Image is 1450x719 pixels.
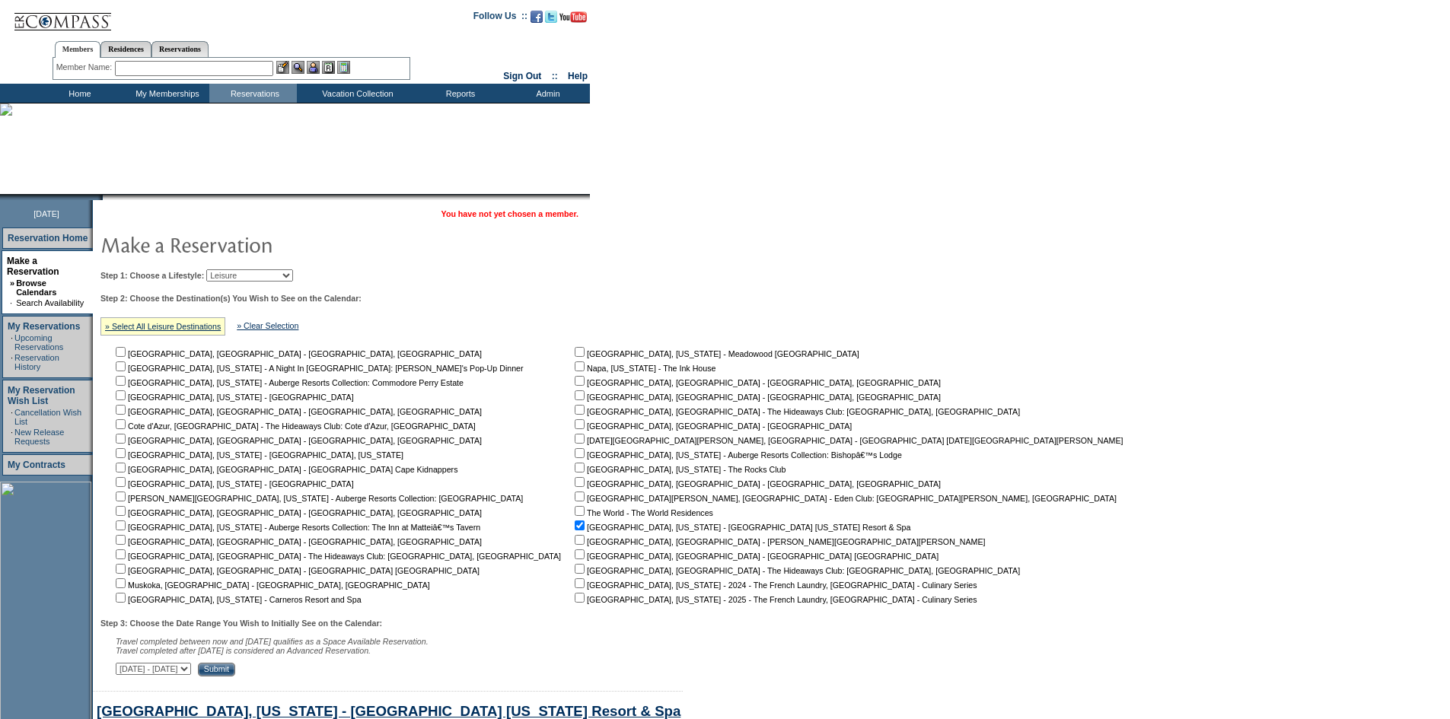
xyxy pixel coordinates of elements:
[307,61,320,74] img: Impersonate
[415,84,502,103] td: Reports
[113,552,561,561] nobr: [GEOGRAPHIC_DATA], [GEOGRAPHIC_DATA] - The Hideaways Club: [GEOGRAPHIC_DATA], [GEOGRAPHIC_DATA]
[10,278,14,288] b: »
[16,278,56,297] a: Browse Calendars
[113,508,482,517] nobr: [GEOGRAPHIC_DATA], [GEOGRAPHIC_DATA] - [GEOGRAPHIC_DATA], [GEOGRAPHIC_DATA]
[572,378,941,387] nobr: [GEOGRAPHIC_DATA], [GEOGRAPHIC_DATA] - [GEOGRAPHIC_DATA], [GEOGRAPHIC_DATA]
[105,322,221,331] a: » Select All Leisure Destinations
[55,41,101,58] a: Members
[545,11,557,23] img: Follow us on Twitter
[297,84,415,103] td: Vacation Collection
[116,637,429,646] span: Travel completed between now and [DATE] qualifies as a Space Available Reservation.
[113,523,480,532] nobr: [GEOGRAPHIC_DATA], [US_STATE] - Auberge Resorts Collection: The Inn at Matteiâ€™s Tavern
[8,233,88,243] a: Reservation Home
[531,15,543,24] a: Become our fan on Facebook
[11,353,13,371] td: ·
[292,61,304,74] img: View
[322,61,335,74] img: Reservations
[568,71,588,81] a: Help
[14,333,63,352] a: Upcoming Reservations
[337,61,350,74] img: b_calculator.gif
[113,436,482,445] nobr: [GEOGRAPHIC_DATA], [GEOGRAPHIC_DATA] - [GEOGRAPHIC_DATA], [GEOGRAPHIC_DATA]
[100,294,362,303] b: Step 2: Choose the Destination(s) You Wish to See on the Calendar:
[502,84,590,103] td: Admin
[572,436,1123,445] nobr: [DATE][GEOGRAPHIC_DATA][PERSON_NAME], [GEOGRAPHIC_DATA] - [GEOGRAPHIC_DATA] [DATE][GEOGRAPHIC_DAT...
[572,407,1020,416] nobr: [GEOGRAPHIC_DATA], [GEOGRAPHIC_DATA] - The Hideaways Club: [GEOGRAPHIC_DATA], [GEOGRAPHIC_DATA]
[572,364,715,373] nobr: Napa, [US_STATE] - The Ink House
[113,595,362,604] nobr: [GEOGRAPHIC_DATA], [US_STATE] - Carneros Resort and Spa
[209,84,297,103] td: Reservations
[113,450,403,460] nobr: [GEOGRAPHIC_DATA], [US_STATE] - [GEOGRAPHIC_DATA], [US_STATE]
[97,703,680,719] a: [GEOGRAPHIC_DATA], [US_STATE] - [GEOGRAPHIC_DATA] [US_STATE] Resort & Spa
[11,428,13,446] td: ·
[503,71,541,81] a: Sign Out
[97,194,103,200] img: promoShadowLeftCorner.gif
[113,393,354,402] nobr: [GEOGRAPHIC_DATA], [US_STATE] - [GEOGRAPHIC_DATA]
[113,479,354,488] nobr: [GEOGRAPHIC_DATA], [US_STATE] - [GEOGRAPHIC_DATA]
[151,41,209,57] a: Reservations
[103,194,104,200] img: blank.gif
[559,11,587,23] img: Subscribe to our YouTube Channel
[552,71,558,81] span: ::
[16,298,84,307] a: Search Availability
[572,552,939,561] nobr: [GEOGRAPHIC_DATA], [GEOGRAPHIC_DATA] - [GEOGRAPHIC_DATA] [GEOGRAPHIC_DATA]
[100,41,151,57] a: Residences
[122,84,209,103] td: My Memberships
[572,566,1020,575] nobr: [GEOGRAPHIC_DATA], [GEOGRAPHIC_DATA] - The Hideaways Club: [GEOGRAPHIC_DATA], [GEOGRAPHIC_DATA]
[572,349,859,358] nobr: [GEOGRAPHIC_DATA], [US_STATE] - Meadowood [GEOGRAPHIC_DATA]
[33,209,59,218] span: [DATE]
[113,378,464,387] nobr: [GEOGRAPHIC_DATA], [US_STATE] - Auberge Resorts Collection: Commodore Perry Estate
[473,9,527,27] td: Follow Us ::
[113,407,482,416] nobr: [GEOGRAPHIC_DATA], [GEOGRAPHIC_DATA] - [GEOGRAPHIC_DATA], [GEOGRAPHIC_DATA]
[8,460,65,470] a: My Contracts
[572,508,713,517] nobr: The World - The World Residences
[572,595,977,604] nobr: [GEOGRAPHIC_DATA], [US_STATE] - 2025 - The French Laundry, [GEOGRAPHIC_DATA] - Culinary Series
[8,321,80,332] a: My Reservations
[14,408,81,426] a: Cancellation Wish List
[113,566,480,575] nobr: [GEOGRAPHIC_DATA], [GEOGRAPHIC_DATA] - [GEOGRAPHIC_DATA] [GEOGRAPHIC_DATA]
[441,209,578,218] span: You have not yet chosen a member.
[572,523,910,532] nobr: [GEOGRAPHIC_DATA], [US_STATE] - [GEOGRAPHIC_DATA] [US_STATE] Resort & Spa
[113,581,430,590] nobr: Muskoka, [GEOGRAPHIC_DATA] - [GEOGRAPHIC_DATA], [GEOGRAPHIC_DATA]
[14,353,59,371] a: Reservation History
[34,84,122,103] td: Home
[198,663,235,676] input: Submit
[113,349,482,358] nobr: [GEOGRAPHIC_DATA], [GEOGRAPHIC_DATA] - [GEOGRAPHIC_DATA], [GEOGRAPHIC_DATA]
[572,422,852,431] nobr: [GEOGRAPHIC_DATA], [GEOGRAPHIC_DATA] - [GEOGRAPHIC_DATA]
[572,479,941,488] nobr: [GEOGRAPHIC_DATA], [GEOGRAPHIC_DATA] - [GEOGRAPHIC_DATA], [GEOGRAPHIC_DATA]
[559,15,587,24] a: Subscribe to our YouTube Channel
[100,271,204,280] b: Step 1: Choose a Lifestyle:
[7,256,59,277] a: Make a Reservation
[572,494,1117,503] nobr: [GEOGRAPHIC_DATA][PERSON_NAME], [GEOGRAPHIC_DATA] - Eden Club: [GEOGRAPHIC_DATA][PERSON_NAME], [G...
[100,229,405,259] img: pgTtlMakeReservation.gif
[572,537,985,546] nobr: [GEOGRAPHIC_DATA], [GEOGRAPHIC_DATA] - [PERSON_NAME][GEOGRAPHIC_DATA][PERSON_NAME]
[531,11,543,23] img: Become our fan on Facebook
[56,61,115,74] div: Member Name:
[572,450,902,460] nobr: [GEOGRAPHIC_DATA], [US_STATE] - Auberge Resorts Collection: Bishopâ€™s Lodge
[113,537,482,546] nobr: [GEOGRAPHIC_DATA], [GEOGRAPHIC_DATA] - [GEOGRAPHIC_DATA], [GEOGRAPHIC_DATA]
[116,646,371,655] nobr: Travel completed after [DATE] is considered an Advanced Reservation.
[545,15,557,24] a: Follow us on Twitter
[113,494,523,503] nobr: [PERSON_NAME][GEOGRAPHIC_DATA], [US_STATE] - Auberge Resorts Collection: [GEOGRAPHIC_DATA]
[100,619,382,628] b: Step 3: Choose the Date Range You Wish to Initially See on the Calendar:
[237,321,298,330] a: » Clear Selection
[276,61,289,74] img: b_edit.gif
[572,465,786,474] nobr: [GEOGRAPHIC_DATA], [US_STATE] - The Rocks Club
[11,408,13,426] td: ·
[14,428,64,446] a: New Release Requests
[572,581,977,590] nobr: [GEOGRAPHIC_DATA], [US_STATE] - 2024 - The French Laundry, [GEOGRAPHIC_DATA] - Culinary Series
[10,298,14,307] td: ·
[113,422,476,431] nobr: Cote d'Azur, [GEOGRAPHIC_DATA] - The Hideaways Club: Cote d'Azur, [GEOGRAPHIC_DATA]
[572,393,941,402] nobr: [GEOGRAPHIC_DATA], [GEOGRAPHIC_DATA] - [GEOGRAPHIC_DATA], [GEOGRAPHIC_DATA]
[8,385,75,406] a: My Reservation Wish List
[113,364,524,373] nobr: [GEOGRAPHIC_DATA], [US_STATE] - A Night In [GEOGRAPHIC_DATA]: [PERSON_NAME]'s Pop-Up Dinner
[113,465,457,474] nobr: [GEOGRAPHIC_DATA], [GEOGRAPHIC_DATA] - [GEOGRAPHIC_DATA] Cape Kidnappers
[11,333,13,352] td: ·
